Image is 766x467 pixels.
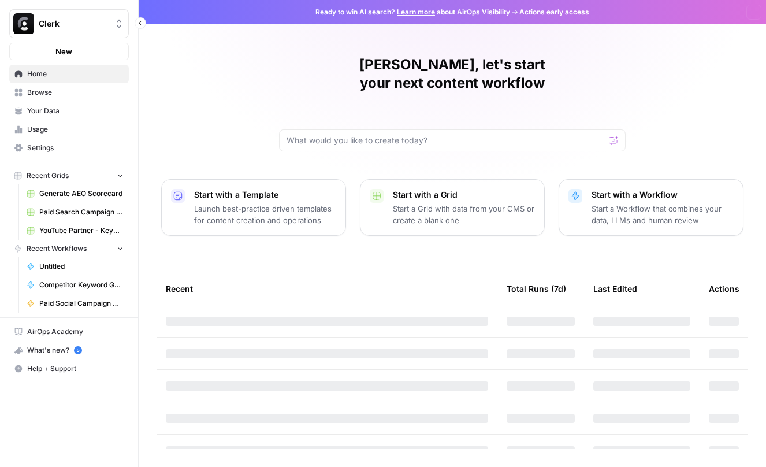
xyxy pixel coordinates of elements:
[593,273,637,305] div: Last Edited
[287,135,604,146] input: What would you like to create today?
[27,171,69,181] span: Recent Grids
[9,120,129,139] a: Usage
[27,143,124,153] span: Settings
[9,139,129,157] a: Settings
[194,203,336,226] p: Launch best-practice driven templates for content creation and operations
[9,167,129,184] button: Recent Grids
[27,243,87,254] span: Recent Workflows
[39,207,124,217] span: Paid Search Campaign Planning Grid
[13,13,34,34] img: Clerk Logo
[39,280,124,290] span: Competitor Keyword Gap + Underperforming Keyword Analysis
[27,327,124,337] span: AirOps Academy
[161,179,346,236] button: Start with a TemplateLaunch best-practice driven templates for content creation and operations
[21,276,129,294] a: Competitor Keyword Gap + Underperforming Keyword Analysis
[9,65,129,83] a: Home
[39,225,124,236] span: YouTube Partner - Keyword Search Grid (1)
[27,364,124,374] span: Help + Support
[592,189,734,201] p: Start with a Workflow
[76,347,79,353] text: 5
[9,83,129,102] a: Browse
[393,189,535,201] p: Start with a Grid
[519,7,589,17] span: Actions early access
[39,298,124,309] span: Paid Social Campaign Generator
[360,179,545,236] button: Start with a GridStart a Grid with data from your CMS or create a blank one
[397,8,435,16] a: Learn more
[709,273,739,305] div: Actions
[10,342,128,359] div: What's new?
[39,18,109,29] span: Clerk
[55,46,72,57] span: New
[74,346,82,354] a: 5
[166,273,488,305] div: Recent
[39,261,124,272] span: Untitled
[9,9,129,38] button: Workspace: Clerk
[9,323,129,341] a: AirOps Academy
[9,341,129,359] button: What's new? 5
[21,257,129,276] a: Untitled
[9,43,129,60] button: New
[21,294,129,313] a: Paid Social Campaign Generator
[39,188,124,199] span: Generate AEO Scorecard
[592,203,734,226] p: Start a Workflow that combines your data, LLMs and human review
[9,359,129,378] button: Help + Support
[279,55,626,92] h1: [PERSON_NAME], let's start your next content workflow
[21,184,129,203] a: Generate AEO Scorecard
[9,102,129,120] a: Your Data
[27,87,124,98] span: Browse
[21,203,129,221] a: Paid Search Campaign Planning Grid
[194,189,336,201] p: Start with a Template
[27,106,124,116] span: Your Data
[9,240,129,257] button: Recent Workflows
[27,69,124,79] span: Home
[315,7,510,17] span: Ready to win AI search? about AirOps Visibility
[21,221,129,240] a: YouTube Partner - Keyword Search Grid (1)
[393,203,535,226] p: Start a Grid with data from your CMS or create a blank one
[559,179,743,236] button: Start with a WorkflowStart a Workflow that combines your data, LLMs and human review
[507,273,566,305] div: Total Runs (7d)
[27,124,124,135] span: Usage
